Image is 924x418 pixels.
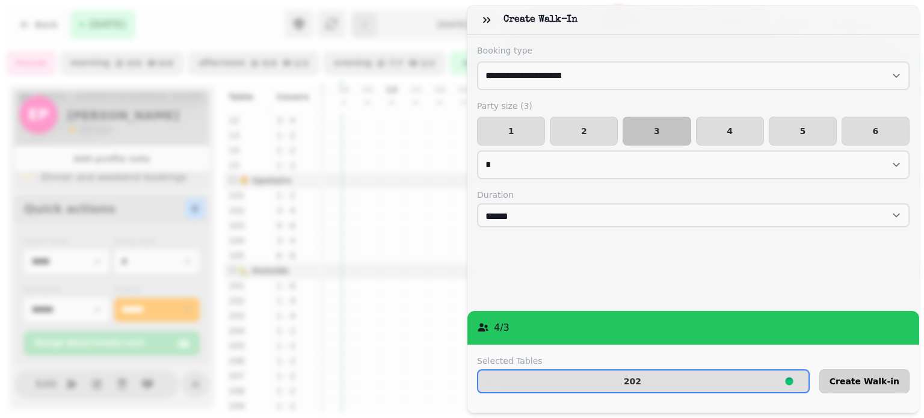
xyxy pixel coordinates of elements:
span: 3 [633,127,680,135]
label: Booking type [477,45,910,57]
button: 4 [696,117,764,146]
span: 2 [560,127,608,135]
span: 1 [487,127,535,135]
p: 202 [624,377,641,386]
h3: Create Walk-in [504,13,582,27]
span: 4 [706,127,754,135]
button: Create Walk-in [819,369,910,393]
button: 2 [550,117,618,146]
button: 202 [477,369,810,393]
label: Selected Tables [477,355,810,367]
label: Duration [477,189,910,201]
span: 6 [852,127,899,135]
p: 4 / 3 [494,321,510,335]
label: Party size ( 3 ) [477,100,910,112]
button: 1 [477,117,545,146]
button: 5 [769,117,837,146]
button: 3 [623,117,691,146]
span: Create Walk-in [830,377,899,386]
button: 6 [842,117,910,146]
span: 5 [779,127,827,135]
